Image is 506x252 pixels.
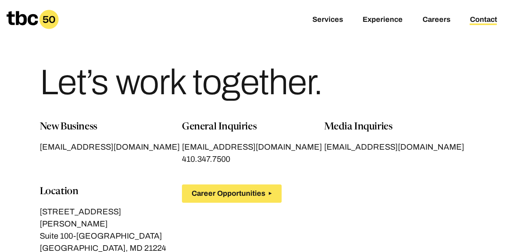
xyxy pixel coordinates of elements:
a: Services [312,15,343,25]
span: [EMAIL_ADDRESS][DOMAIN_NAME] [40,142,180,153]
a: Careers [422,15,450,25]
a: [EMAIL_ADDRESS][DOMAIN_NAME] [40,141,182,153]
span: [EMAIL_ADDRESS][DOMAIN_NAME] [324,142,464,153]
h1: Let’s work together. [40,65,322,100]
p: Media Inquiries [324,120,466,134]
a: Homepage [6,10,59,29]
p: General Inquiries [182,120,324,134]
p: [STREET_ADDRESS][PERSON_NAME] [40,205,182,230]
a: 410.347.7500 [182,153,230,165]
span: 410.347.7500 [182,155,230,165]
span: [EMAIL_ADDRESS][DOMAIN_NAME] [182,142,322,153]
button: Career Opportunities [182,184,282,203]
p: New Business [40,120,182,134]
a: [EMAIL_ADDRESS][DOMAIN_NAME] [324,141,466,153]
a: Contact [470,15,497,25]
a: [EMAIL_ADDRESS][DOMAIN_NAME] [182,141,324,153]
p: Location [40,184,182,199]
a: Experience [363,15,403,25]
p: Suite 100-[GEOGRAPHIC_DATA] [40,230,182,242]
span: Career Opportunities [192,189,265,198]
